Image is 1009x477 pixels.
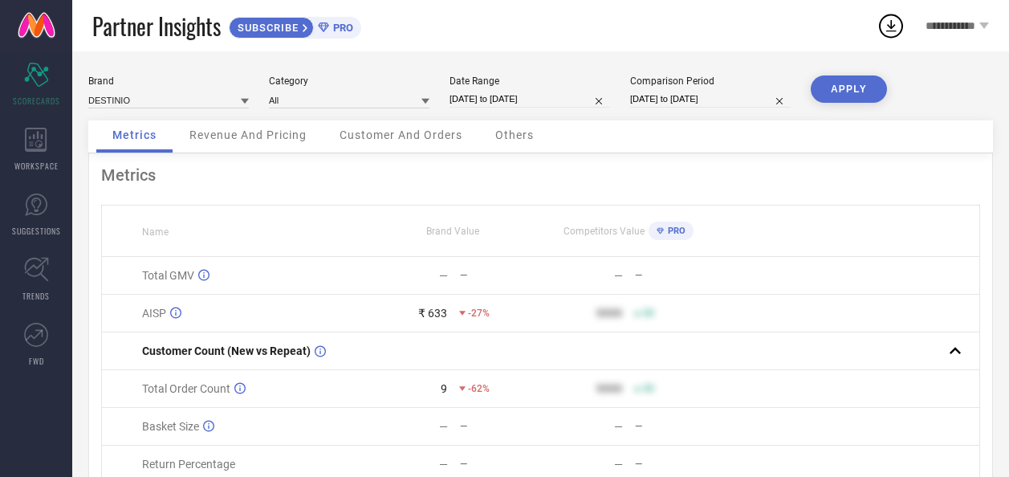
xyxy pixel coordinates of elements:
div: Open download list [877,11,905,40]
div: — [614,458,623,471]
span: Metrics [112,128,157,141]
div: — [635,270,715,281]
span: -27% [468,308,490,319]
span: Partner Insights [92,10,221,43]
span: SUBSCRIBE [230,22,303,34]
div: 9 [441,382,447,395]
span: Return Percentage [142,458,235,471]
span: Basket Size [142,420,199,433]
span: SCORECARDS [13,95,60,107]
div: Category [269,75,429,87]
span: Customer And Orders [340,128,462,141]
span: TRENDS [22,290,50,302]
input: Select date range [450,91,610,108]
span: 50 [643,308,654,319]
span: PRO [329,22,353,34]
input: Select comparison period [630,91,791,108]
span: Customer Count (New vs Repeat) [142,344,311,357]
div: Comparison Period [630,75,791,87]
div: — [460,270,540,281]
div: ₹ 633 [418,307,447,320]
div: 9999 [596,307,622,320]
div: — [439,269,448,282]
span: Name [142,226,169,238]
span: 50 [643,383,654,394]
span: PRO [664,226,686,236]
span: -62% [468,383,490,394]
span: SUGGESTIONS [12,225,61,237]
span: AISP [142,307,166,320]
div: — [439,420,448,433]
span: Total Order Count [142,382,230,395]
span: Others [495,128,534,141]
div: — [635,421,715,432]
span: Total GMV [142,269,194,282]
div: — [614,420,623,433]
span: WORKSPACE [14,160,59,172]
div: — [439,458,448,471]
span: Revenue And Pricing [189,128,307,141]
span: Brand Value [426,226,479,237]
div: — [460,459,540,470]
div: — [635,459,715,470]
a: SUBSCRIBEPRO [229,13,361,39]
button: APPLY [811,75,887,103]
div: Brand [88,75,249,87]
span: Competitors Value [563,226,645,237]
div: 9999 [596,382,622,395]
div: — [614,269,623,282]
div: Metrics [101,165,980,185]
span: FWD [29,355,44,367]
div: — [460,421,540,432]
div: Date Range [450,75,610,87]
